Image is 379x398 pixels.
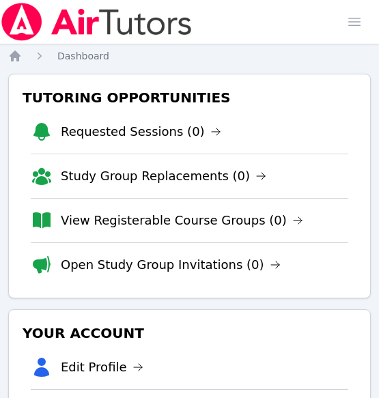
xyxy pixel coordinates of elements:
[61,211,303,230] a: View Registerable Course Groups (0)
[8,49,371,63] nav: Breadcrumb
[57,49,109,63] a: Dashboard
[20,321,359,345] h3: Your Account
[61,122,221,141] a: Requested Sessions (0)
[61,167,266,186] a: Study Group Replacements (0)
[20,85,359,110] h3: Tutoring Opportunities
[61,255,281,274] a: Open Study Group Invitations (0)
[57,51,109,61] span: Dashboard
[61,358,143,377] a: Edit Profile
